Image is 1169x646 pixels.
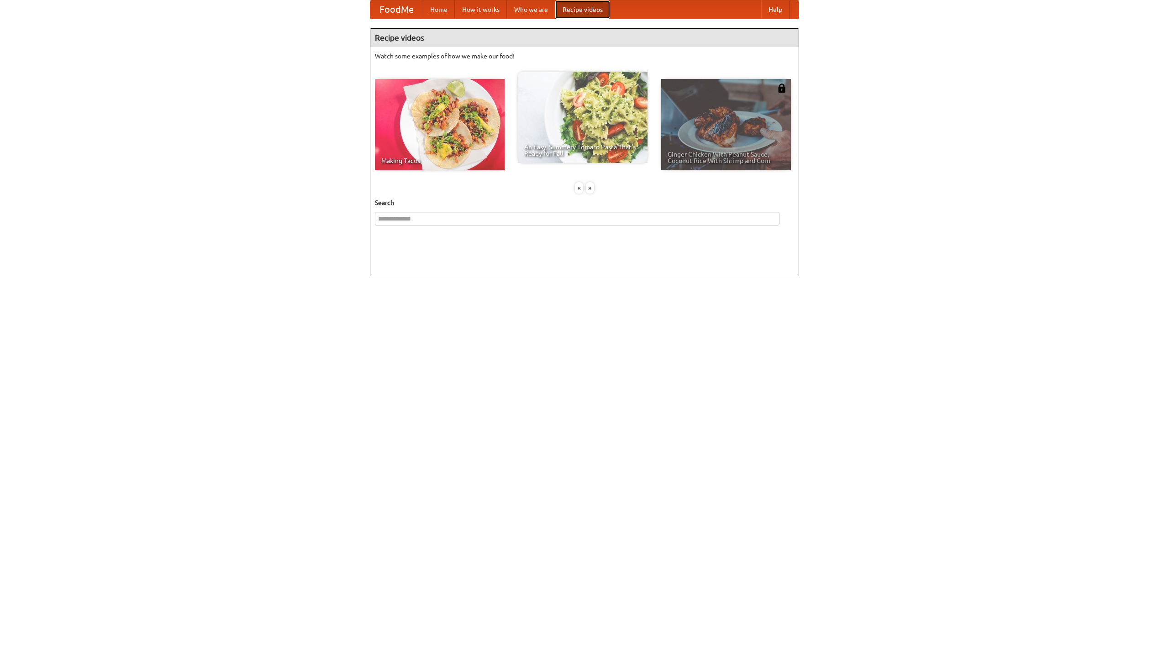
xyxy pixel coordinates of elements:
span: An Easy, Summery Tomato Pasta That's Ready for Fall [524,144,641,157]
p: Watch some examples of how we make our food! [375,52,794,61]
div: « [575,182,583,194]
a: FoodMe [370,0,423,19]
a: How it works [455,0,507,19]
a: Home [423,0,455,19]
a: Who we are [507,0,555,19]
a: An Easy, Summery Tomato Pasta That's Ready for Fall [518,72,648,163]
div: » [586,182,594,194]
h5: Search [375,198,794,207]
a: Making Tacos [375,79,505,170]
span: Making Tacos [381,158,498,164]
a: Help [761,0,790,19]
img: 483408.png [777,84,786,93]
h4: Recipe videos [370,29,799,47]
a: Recipe videos [555,0,610,19]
